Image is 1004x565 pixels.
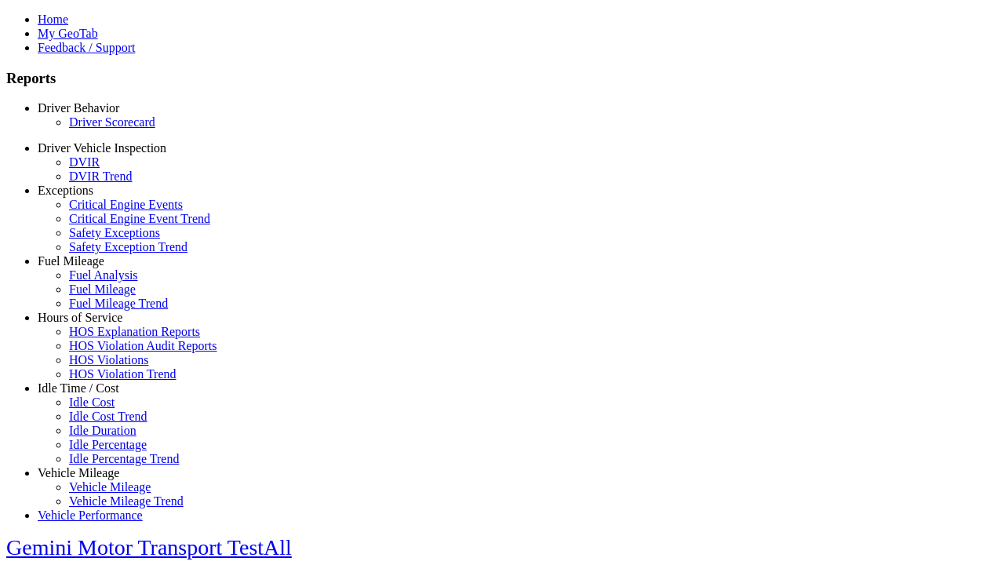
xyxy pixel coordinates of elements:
a: Fuel Mileage [38,254,104,268]
a: Fuel Analysis [69,268,138,282]
a: Fuel Mileage [69,282,136,296]
a: Driver Vehicle Inspection [38,141,166,155]
a: Idle Time / Cost [38,381,119,395]
a: Critical Engine Events [69,198,183,211]
a: Idle Duration [69,424,136,437]
a: Idle Percentage [69,438,147,451]
a: Vehicle Mileage [69,480,151,494]
a: Driver Behavior [38,101,119,115]
a: Idle Percentage Trend [69,452,179,465]
a: Critical Engine Event Trend [69,212,210,225]
a: HOS Violation Trend [69,367,176,381]
a: Safety Exception Trend [69,240,187,253]
a: Vehicle Performance [38,508,143,522]
a: Hours of Service [38,311,122,324]
a: Feedback / Support [38,41,135,54]
a: Vehicle Mileage [38,466,119,479]
a: Home [38,13,68,26]
a: Idle Cost [69,395,115,409]
a: Vehicle Mileage Trend [69,494,184,508]
a: HOS Violation Audit Reports [69,339,217,352]
a: DVIR Trend [69,169,132,183]
a: HOS Violations [69,353,148,366]
a: DVIR [69,155,100,169]
h3: Reports [6,70,998,87]
a: HOS Explanation Reports [69,325,200,338]
a: Exceptions [38,184,93,197]
a: Fuel Mileage Trend [69,297,168,310]
a: Gemini Motor Transport TestAll [6,535,292,560]
a: My GeoTab [38,27,98,40]
a: Safety Exceptions [69,226,160,239]
a: Driver Scorecard [69,115,155,129]
a: Idle Cost Trend [69,410,147,423]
